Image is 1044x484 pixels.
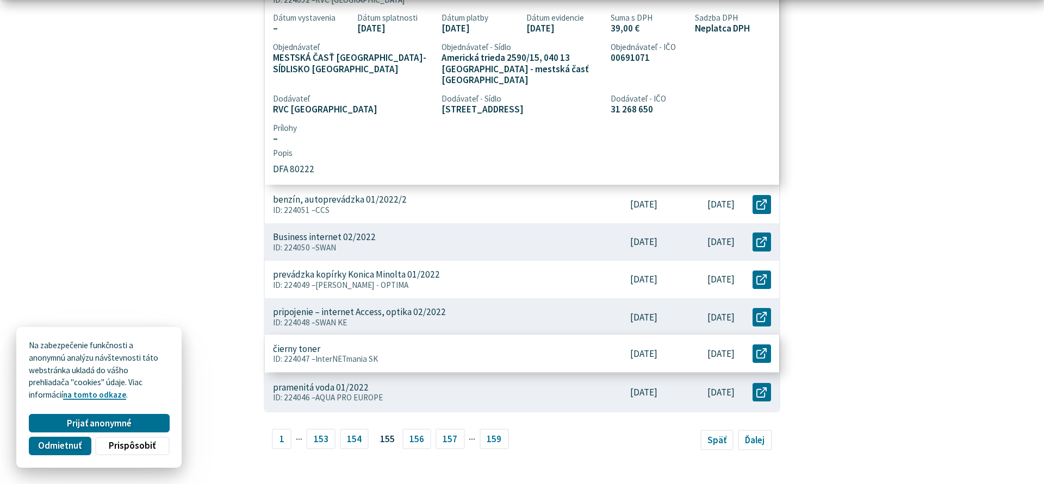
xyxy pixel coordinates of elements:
span: – [273,133,771,144]
a: 154 [340,429,369,449]
span: Dodávateľ - Sídlo [442,94,602,104]
span: 155 [373,429,402,449]
a: na tomto odkaze [63,389,126,400]
p: [DATE] [707,199,735,210]
p: [DATE] [630,348,657,360]
p: [DATE] [630,274,657,285]
button: Prispôsobiť [95,437,169,455]
a: 153 [306,429,335,449]
span: [PERSON_NAME] - OPTIMA [315,280,408,290]
span: ··· [296,430,302,448]
span: Dátum splatnosti [357,13,433,23]
p: ID: 224050 – [273,243,580,253]
span: InterNETmania SK [315,354,378,364]
p: [DATE] [630,236,657,248]
p: [DATE] [707,274,735,285]
p: ID: 224048 – [273,318,580,328]
p: ID: 224047 – [273,354,580,364]
span: [DATE] [357,23,433,34]
span: Dodávateľ [273,94,433,104]
a: 1 [272,429,291,449]
span: – [273,23,349,34]
span: 31 268 650 [611,104,687,115]
span: Dodávateľ - IČO [611,94,687,104]
span: 00691071 [611,52,687,63]
p: prevádzka kopírky Konica Minolta 01/2022 [273,269,440,280]
p: ID: 224049 – [273,280,580,290]
span: Objednávateľ - IČO [611,42,687,52]
span: Objednávateľ - Sídlo [442,42,602,52]
span: SWAN [315,242,336,253]
p: pripojenie – internet Access, optika 02/2022 [273,306,446,318]
p: ID: 224051 – [273,205,580,215]
span: SWAN KE [315,317,347,328]
span: Sadzba DPH [695,13,771,23]
span: Objednávateľ [273,42,433,52]
p: čierny toner [273,343,320,355]
span: Späť [707,434,726,446]
a: Ďalej [738,430,772,450]
a: Späť [700,430,734,450]
p: [DATE] [707,312,735,323]
span: Dátum evidencie [526,13,602,23]
p: [DATE] [707,348,735,360]
button: Odmietnuť [29,437,91,455]
p: benzín, autoprevádzka 01/2022/2 [273,194,407,205]
span: RVC [GEOGRAPHIC_DATA] [273,104,433,115]
span: Dátum platby [442,13,518,23]
span: Popis [273,148,771,158]
a: 157 [436,429,465,449]
span: Dátum vystavenia [273,13,349,23]
span: AQUA PRO EUROPE [315,392,383,403]
span: 39,00 € [611,23,687,34]
p: DFA 80222 [273,162,640,177]
a: 156 [402,429,432,449]
span: [DATE] [526,23,602,34]
span: Americká trieda 2590/15, 040 13 [GEOGRAPHIC_DATA] - mestská časť [GEOGRAPHIC_DATA] [442,52,602,85]
span: CCS [315,205,330,215]
span: Prílohy [273,123,771,133]
p: [DATE] [707,387,735,398]
a: 159 [480,429,509,449]
span: [STREET_ADDRESS] [442,104,602,115]
p: Business internet 02/2022 [273,231,376,243]
p: [DATE] [630,199,657,210]
p: Na zabezpečenie funkčnosti a anonymnú analýzu návštevnosti táto webstránka ukladá do vášho prehli... [29,340,169,401]
span: Neplatca DPH [695,23,771,34]
span: [DATE] [442,23,518,34]
p: [DATE] [630,387,657,398]
p: ID: 224046 – [273,393,580,403]
span: Prispôsobiť [109,440,156,451]
span: Odmietnuť [38,440,82,451]
p: [DATE] [707,236,735,248]
button: Prijať anonymné [29,414,169,432]
p: pramenitá voda 01/2022 [273,382,369,393]
span: Ďalej [745,434,765,446]
span: MESTSKÁ ČASŤ [GEOGRAPHIC_DATA]-SÍDLISKO [GEOGRAPHIC_DATA] [273,52,433,74]
p: [DATE] [630,312,657,323]
span: Suma s DPH [611,13,687,23]
span: ··· [469,430,475,448]
span: Prijať anonymné [67,418,132,429]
